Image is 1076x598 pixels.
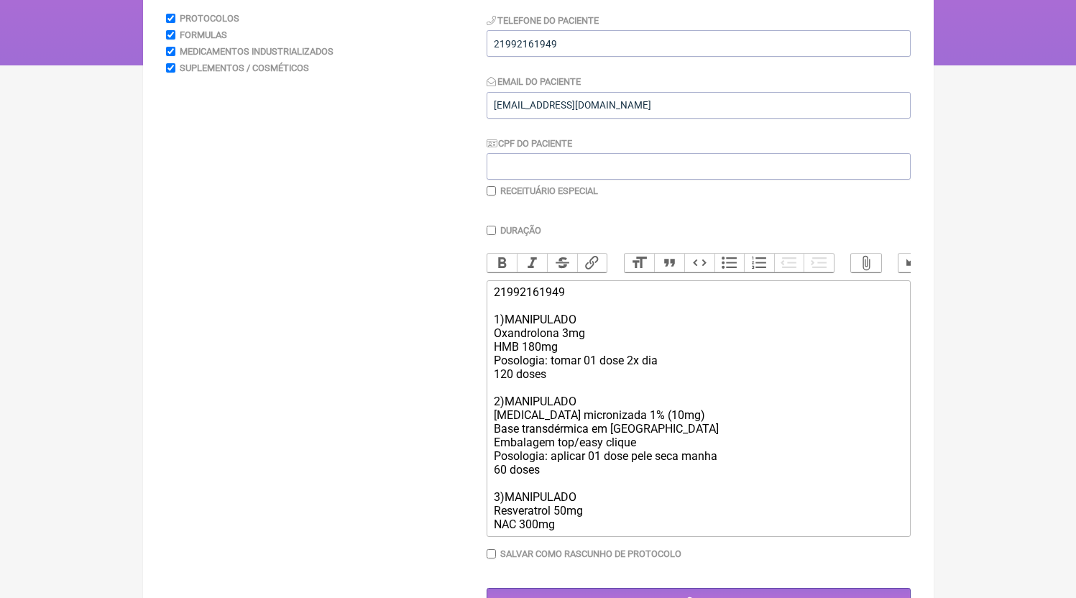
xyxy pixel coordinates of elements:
label: Salvar como rascunho de Protocolo [500,548,681,559]
label: Protocolos [180,13,239,24]
button: Italic [517,254,547,272]
div: 21992161949 1)MANIPULADO Oxandrolona 3mg HMB 180mg Posologia: tomar 01 dose 2x dia 120 doses 2)MA... [494,285,902,531]
label: CPF do Paciente [487,138,573,149]
label: Email do Paciente [487,76,581,87]
button: Increase Level [804,254,834,272]
button: Bold [487,254,518,272]
button: Undo [898,254,929,272]
button: Strikethrough [547,254,577,272]
label: Telefone do Paciente [487,15,599,26]
button: Bullets [714,254,745,272]
button: Decrease Level [774,254,804,272]
label: Duração [500,225,541,236]
button: Heading [625,254,655,272]
button: Quote [654,254,684,272]
label: Suplementos / Cosméticos [180,63,309,73]
button: Attach Files [851,254,881,272]
button: Link [577,254,607,272]
button: Code [684,254,714,272]
label: Receituário Especial [500,185,598,196]
label: Formulas [180,29,227,40]
label: Medicamentos Industrializados [180,46,334,57]
button: Numbers [744,254,774,272]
